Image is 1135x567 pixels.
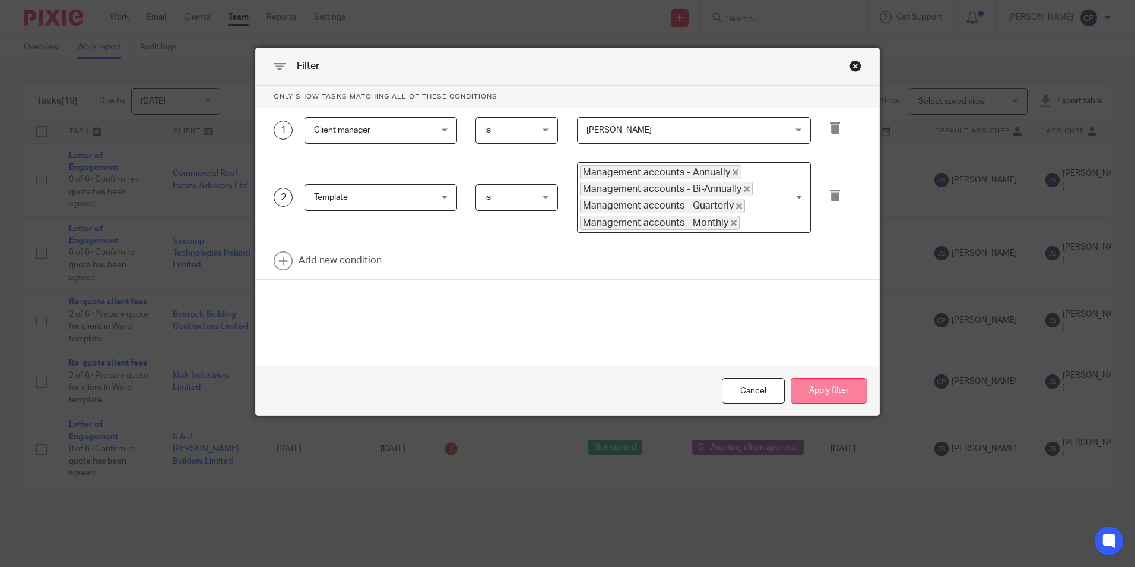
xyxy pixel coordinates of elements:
[297,61,319,71] span: Filter
[722,378,785,404] div: Close this dialog window
[744,186,750,192] button: Deselect Management accounts - Bi-Annually
[580,182,753,196] span: Management accounts - Bi-Annually
[485,126,491,134] span: is
[791,378,867,404] button: Apply filter
[580,216,740,230] span: Management accounts - Monthly
[256,86,879,108] p: Only show tasks matching all of these conditions
[741,216,804,230] input: Search for option
[849,60,861,72] div: Close this dialog window
[731,220,737,226] button: Deselect Management accounts - Monthly
[485,193,491,201] span: is
[314,193,348,201] span: Template
[274,188,293,207] div: 2
[274,121,293,140] div: 1
[577,162,811,234] div: Search for option
[733,169,738,175] button: Deselect Management accounts - Annually
[736,203,742,209] button: Deselect Management accounts - Quarterly
[580,199,745,213] span: Management accounts - Quarterly
[580,165,741,179] span: Management accounts - Annually
[586,126,652,134] span: [PERSON_NAME]
[314,126,370,134] span: Client manager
